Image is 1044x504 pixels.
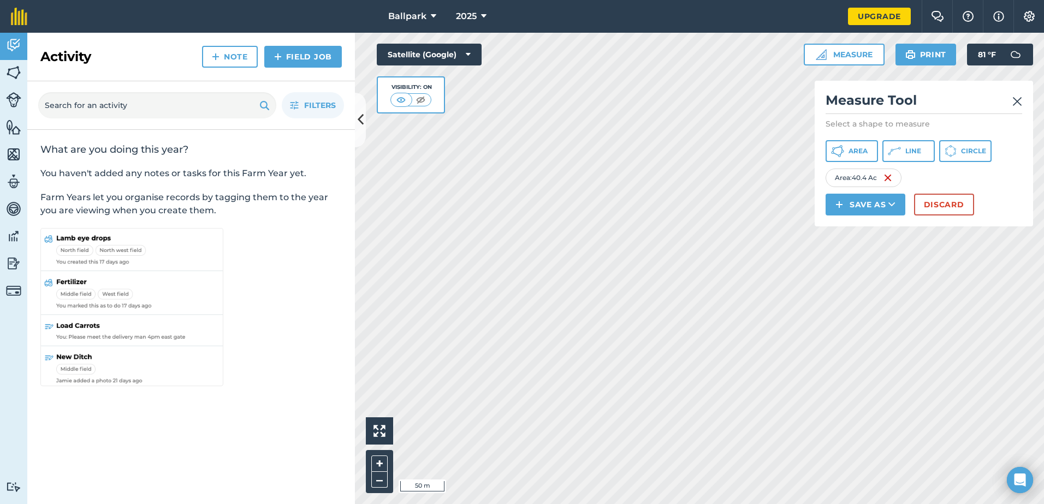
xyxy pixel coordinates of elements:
button: Circle [939,140,992,162]
p: Farm Years let you organise records by tagging them to the year you are viewing when you create t... [40,191,342,217]
span: Circle [961,147,986,155]
h2: Activity [40,48,91,65]
a: Upgrade [848,8,911,25]
button: Line [882,140,935,162]
input: Search for an activity [38,92,276,118]
img: svg+xml;base64,PD94bWwgdmVyc2lvbj0iMS4wIiBlbmNvZGluZz0idXRmLTgiPz4KPCEtLSBHZW5lcmF0b3I6IEFkb2JlIE... [6,37,21,53]
span: Ballpark [388,10,426,23]
a: Note [202,46,258,68]
span: Area [849,147,868,155]
h2: Measure Tool [826,92,1022,114]
img: svg+xml;base64,PHN2ZyB4bWxucz0iaHR0cDovL3d3dy53My5vcmcvMjAwMC9zdmciIHdpZHRoPSI1NiIgaGVpZ2h0PSI2MC... [6,146,21,163]
button: Discard [914,194,974,215]
p: You haven't added any notes or tasks for this Farm Year yet. [40,167,342,180]
h2: What are you doing this year? [40,143,342,156]
img: svg+xml;base64,PHN2ZyB4bWxucz0iaHR0cDovL3d3dy53My5vcmcvMjAwMC9zdmciIHdpZHRoPSI1NiIgaGVpZ2h0PSI2MC... [6,119,21,135]
img: svg+xml;base64,PD94bWwgdmVyc2lvbj0iMS4wIiBlbmNvZGluZz0idXRmLTgiPz4KPCEtLSBHZW5lcmF0b3I6IEFkb2JlIE... [6,255,21,272]
img: svg+xml;base64,PD94bWwgdmVyc2lvbj0iMS4wIiBlbmNvZGluZz0idXRmLTgiPz4KPCEtLSBHZW5lcmF0b3I6IEFkb2JlIE... [6,228,21,244]
button: Satellite (Google) [377,44,482,65]
button: 81 °F [967,44,1033,65]
a: Field Job [264,46,342,68]
img: svg+xml;base64,PD94bWwgdmVyc2lvbj0iMS4wIiBlbmNvZGluZz0idXRmLTgiPz4KPCEtLSBHZW5lcmF0b3I6IEFkb2JlIE... [6,482,21,492]
img: svg+xml;base64,PHN2ZyB4bWxucz0iaHR0cDovL3d3dy53My5vcmcvMjAwMC9zdmciIHdpZHRoPSIxOSIgaGVpZ2h0PSIyNC... [259,99,270,112]
img: svg+xml;base64,PD94bWwgdmVyc2lvbj0iMS4wIiBlbmNvZGluZz0idXRmLTgiPz4KPCEtLSBHZW5lcmF0b3I6IEFkb2JlIE... [1005,44,1027,65]
span: Line [905,147,921,155]
div: Open Intercom Messenger [1007,467,1033,493]
button: Print [895,44,957,65]
img: svg+xml;base64,PHN2ZyB4bWxucz0iaHR0cDovL3d3dy53My5vcmcvMjAwMC9zdmciIHdpZHRoPSI1MCIgaGVpZ2h0PSI0MC... [414,94,428,105]
button: + [371,455,388,472]
div: Area : 40.4 Ac [826,169,901,187]
img: svg+xml;base64,PD94bWwgdmVyc2lvbj0iMS4wIiBlbmNvZGluZz0idXRmLTgiPz4KPCEtLSBHZW5lcmF0b3I6IEFkb2JlIE... [6,201,21,217]
img: svg+xml;base64,PHN2ZyB4bWxucz0iaHR0cDovL3d3dy53My5vcmcvMjAwMC9zdmciIHdpZHRoPSIxOSIgaGVpZ2h0PSIyNC... [905,48,916,61]
button: Area [826,140,878,162]
p: Select a shape to measure [826,118,1022,129]
button: Save as [826,194,905,215]
button: – [371,472,388,488]
img: svg+xml;base64,PHN2ZyB4bWxucz0iaHR0cDovL3d3dy53My5vcmcvMjAwMC9zdmciIHdpZHRoPSIxNCIgaGVpZ2h0PSIyNC... [212,50,220,63]
img: svg+xml;base64,PHN2ZyB4bWxucz0iaHR0cDovL3d3dy53My5vcmcvMjAwMC9zdmciIHdpZHRoPSIxNCIgaGVpZ2h0PSIyNC... [835,198,843,211]
span: Filters [304,99,336,111]
span: 81 ° F [978,44,996,65]
img: svg+xml;base64,PHN2ZyB4bWxucz0iaHR0cDovL3d3dy53My5vcmcvMjAwMC9zdmciIHdpZHRoPSIyMiIgaGVpZ2h0PSIzMC... [1012,95,1022,108]
img: svg+xml;base64,PD94bWwgdmVyc2lvbj0iMS4wIiBlbmNvZGluZz0idXRmLTgiPz4KPCEtLSBHZW5lcmF0b3I6IEFkb2JlIE... [6,283,21,298]
span: 2025 [456,10,477,23]
img: svg+xml;base64,PHN2ZyB4bWxucz0iaHR0cDovL3d3dy53My5vcmcvMjAwMC9zdmciIHdpZHRoPSIxNCIgaGVpZ2h0PSIyNC... [274,50,282,63]
button: Filters [282,92,344,118]
img: Ruler icon [816,49,827,60]
img: svg+xml;base64,PHN2ZyB4bWxucz0iaHR0cDovL3d3dy53My5vcmcvMjAwMC9zdmciIHdpZHRoPSIxNyIgaGVpZ2h0PSIxNy... [993,10,1004,23]
button: Measure [804,44,885,65]
img: fieldmargin Logo [11,8,27,25]
img: Four arrows, one pointing top left, one top right, one bottom right and the last bottom left [373,425,385,437]
img: svg+xml;base64,PHN2ZyB4bWxucz0iaHR0cDovL3d3dy53My5vcmcvMjAwMC9zdmciIHdpZHRoPSI1MCIgaGVpZ2h0PSI0MC... [394,94,408,105]
div: Visibility: On [390,83,432,92]
img: svg+xml;base64,PD94bWwgdmVyc2lvbj0iMS4wIiBlbmNvZGluZz0idXRmLTgiPz4KPCEtLSBHZW5lcmF0b3I6IEFkb2JlIE... [6,92,21,107]
img: svg+xml;base64,PHN2ZyB4bWxucz0iaHR0cDovL3d3dy53My5vcmcvMjAwMC9zdmciIHdpZHRoPSIxNiIgaGVpZ2h0PSIyNC... [883,171,892,184]
img: Two speech bubbles overlapping with the left bubble in the forefront [931,11,944,22]
img: A question mark icon [962,11,975,22]
img: A cog icon [1023,11,1036,22]
img: svg+xml;base64,PD94bWwgdmVyc2lvbj0iMS4wIiBlbmNvZGluZz0idXRmLTgiPz4KPCEtLSBHZW5lcmF0b3I6IEFkb2JlIE... [6,173,21,190]
img: svg+xml;base64,PHN2ZyB4bWxucz0iaHR0cDovL3d3dy53My5vcmcvMjAwMC9zdmciIHdpZHRoPSI1NiIgaGVpZ2h0PSI2MC... [6,64,21,81]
